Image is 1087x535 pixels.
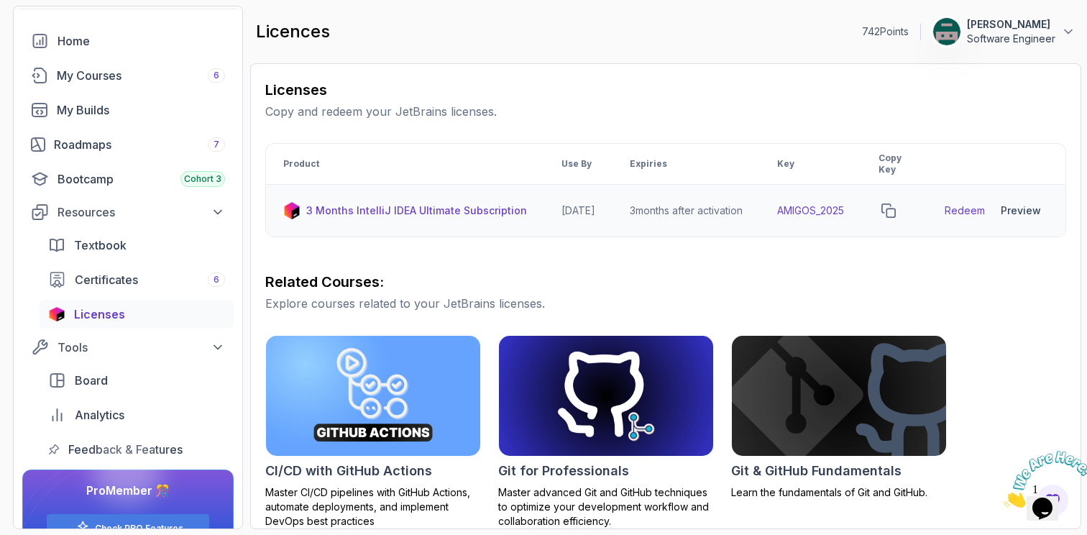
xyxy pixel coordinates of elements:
span: 7 [214,139,219,150]
td: [DATE] [544,185,613,237]
th: Product [266,144,544,185]
a: Redeem [945,204,985,218]
span: Analytics [75,406,124,424]
img: CI/CD with GitHub Actions card [266,336,480,456]
span: Certificates [75,271,138,288]
td: 3 months after activation [613,185,760,237]
span: Feedback & Features [68,441,183,458]
div: Resources [58,204,225,221]
a: bootcamp [22,165,234,193]
button: user profile image[PERSON_NAME]Software Engineer [932,17,1075,46]
h2: licences [256,20,330,43]
a: board [40,366,234,395]
th: Use By [544,144,613,185]
p: Master advanced Git and GitHub techniques to optimize your development workflow and collaboration... [498,485,714,529]
div: Roadmaps [54,136,225,153]
th: Expiries [613,144,760,185]
div: My Builds [57,101,225,119]
a: licenses [40,300,234,329]
div: Bootcamp [58,170,225,188]
a: Git for Professionals cardGit for ProfessionalsMaster advanced Git and GitHub techniques to optim... [498,335,714,529]
a: CI/CD with GitHub Actions cardCI/CD with GitHub ActionsMaster CI/CD pipelines with GitHub Actions... [265,335,481,529]
img: Chat attention grabber [6,6,95,63]
img: user profile image [933,18,960,45]
div: Home [58,32,225,50]
span: 1 [6,6,12,18]
th: Copy Key [861,144,927,185]
button: Tools [22,334,234,360]
p: Explore courses related to your JetBrains licenses. [265,295,1066,312]
h3: Related Courses: [265,272,1066,292]
img: Git & GitHub Fundamentals card [732,336,946,456]
button: Preview [994,196,1048,225]
div: Tools [58,339,225,356]
p: Learn the fundamentals of Git and GitHub. [731,485,947,500]
p: Master CI/CD pipelines with GitHub Actions, automate deployments, and implement DevOps best pract... [265,485,481,529]
span: 6 [214,70,219,81]
a: home [22,27,234,55]
a: builds [22,96,234,124]
a: Git & GitHub Fundamentals cardGit & GitHub FundamentalsLearn the fundamentals of Git and GitHub. [731,335,947,500]
span: Cohort 3 [184,173,221,185]
a: courses [22,61,234,90]
p: Copy and redeem your JetBrains licenses. [265,103,1066,120]
a: textbook [40,231,234,260]
button: copy-button [879,201,899,221]
a: analytics [40,401,234,429]
p: 3 Months IntelliJ IDEA Ultimate Subscription [306,204,527,218]
img: Git for Professionals card [499,336,713,456]
h2: CI/CD with GitHub Actions [265,461,432,481]
div: My Courses [57,67,225,84]
button: Resources [22,199,234,225]
p: 742 Points [862,24,909,39]
h3: Licenses [265,80,1066,100]
p: Software Engineer [967,32,1055,46]
span: Board [75,372,108,389]
span: 6 [214,274,219,285]
span: Licenses [74,306,125,323]
a: certificates [40,265,234,294]
img: jetbrains icon [48,307,65,321]
td: AMIGOS_2025 [760,185,861,237]
a: feedback [40,435,234,464]
th: Key [760,144,861,185]
div: Preview [1001,204,1041,218]
p: [PERSON_NAME] [967,17,1055,32]
h2: Git & GitHub Fundamentals [731,461,902,481]
a: Check PRO Features [95,523,183,534]
h2: Git for Professionals [498,461,629,481]
img: jetbrains icon [283,202,301,219]
a: roadmaps [22,130,234,159]
iframe: chat widget [998,445,1087,513]
span: Textbook [74,237,127,254]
